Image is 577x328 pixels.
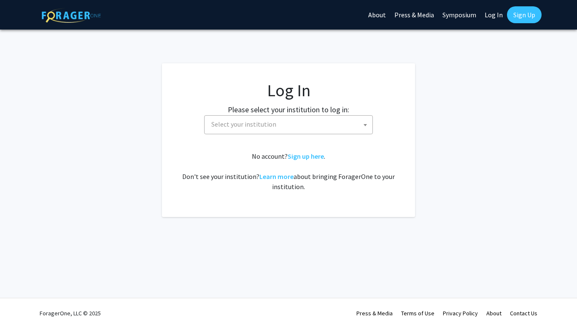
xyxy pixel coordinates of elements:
h1: Log In [179,80,398,100]
a: Contact Us [510,309,537,317]
a: Sign Up [507,6,542,23]
span: Select your institution [208,116,372,133]
a: Press & Media [356,309,393,317]
span: Select your institution [204,115,373,134]
img: ForagerOne Logo [42,8,101,23]
a: About [486,309,502,317]
label: Please select your institution to log in: [228,104,349,115]
div: No account? . Don't see your institution? about bringing ForagerOne to your institution. [179,151,398,192]
a: Privacy Policy [443,309,478,317]
div: ForagerOne, LLC © 2025 [40,298,101,328]
a: Terms of Use [401,309,434,317]
a: Sign up here [288,152,324,160]
a: Learn more about bringing ForagerOne to your institution [259,172,294,181]
span: Select your institution [211,120,276,128]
